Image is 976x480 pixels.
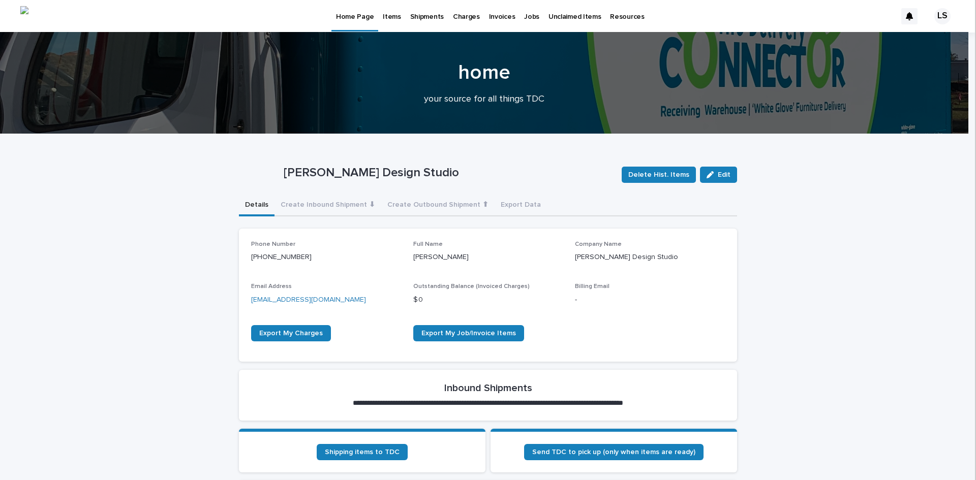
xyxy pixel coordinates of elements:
span: Outstanding Balance (Invoiced Charges) [413,283,530,290]
span: Export My Job/Invoice Items [421,330,516,337]
span: Edit [718,171,730,178]
span: Shipping items to TDC [325,449,400,456]
a: Export My Charges [251,325,331,341]
a: Export My Job/Invoice Items [413,325,524,341]
a: Send TDC to pick up (only when items are ready) [524,444,704,460]
span: Phone Number [251,241,295,247]
a: [PHONE_NUMBER] [251,253,312,261]
span: Send TDC to pick up (only when items are ready) [532,449,695,456]
button: Create Outbound Shipment ⬆ [381,195,495,216]
span: Company Name [575,241,622,247]
h2: Inbound Shipments [444,382,532,394]
button: Delete Hist. Items [622,167,696,183]
span: Email Address [251,283,292,290]
button: Export Data [495,195,547,216]
p: [PERSON_NAME] Design Studio [284,166,614,180]
p: $ 0 [413,295,563,305]
div: LS [934,8,951,24]
p: - [575,295,725,305]
img: T1wJ94aRQOA6wP5sk41uo2hreUqiL3DZV68VFnSjypY [20,6,28,26]
button: Details [239,195,274,216]
button: Edit [700,167,737,183]
p: [PERSON_NAME] Design Studio [575,252,725,263]
button: Create Inbound Shipment ⬇ [274,195,381,216]
span: Full Name [413,241,443,247]
a: [EMAIL_ADDRESS][DOMAIN_NAME] [251,296,366,303]
span: Delete Hist. Items [628,170,689,180]
a: Shipping items to TDC [317,444,408,460]
p: your source for all things TDC [281,94,688,105]
h1: home [235,60,734,85]
span: Billing Email [575,283,609,290]
p: [PERSON_NAME] [413,252,563,263]
span: Export My Charges [259,330,323,337]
